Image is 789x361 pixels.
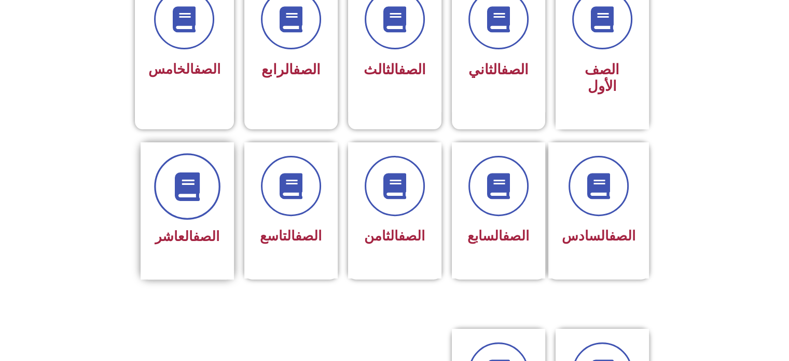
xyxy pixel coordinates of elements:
span: الرابع [261,61,321,78]
a: الصف [609,228,635,244]
span: العاشر [155,229,219,244]
span: السابع [467,228,529,244]
span: التاسع [260,228,322,244]
span: الثامن [364,228,425,244]
a: الصف [398,228,425,244]
span: الخامس [148,61,220,77]
span: السادس [562,228,635,244]
a: الصف [193,229,219,244]
span: الثاني [468,61,529,78]
a: الصف [194,61,220,77]
a: الصف [293,61,321,78]
a: الصف [503,228,529,244]
a: الصف [295,228,322,244]
a: الصف [398,61,426,78]
span: الثالث [364,61,426,78]
a: الصف [501,61,529,78]
span: الصف الأول [585,61,619,95]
